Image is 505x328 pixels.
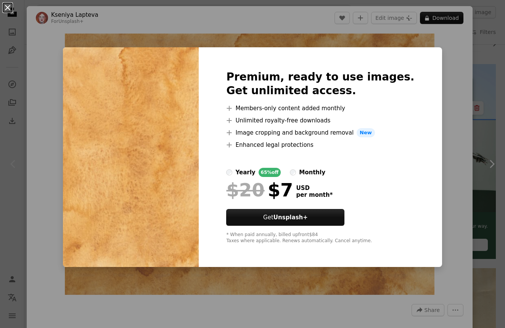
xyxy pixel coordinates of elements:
[226,169,232,175] input: yearly65%off
[226,140,414,150] li: Enhanced legal protections
[226,116,414,125] li: Unlimited royalty-free downloads
[226,128,414,137] li: Image cropping and background removal
[226,180,293,200] div: $7
[290,169,296,175] input: monthly
[226,70,414,98] h2: Premium, ready to use images. Get unlimited access.
[226,180,264,200] span: $20
[226,232,414,244] div: * When paid annually, billed upfront $84 Taxes where applicable. Renews automatically. Cancel any...
[296,185,333,191] span: USD
[226,104,414,113] li: Members-only content added monthly
[259,168,281,177] div: 65% off
[296,191,333,198] span: per month *
[235,168,255,177] div: yearly
[357,128,375,137] span: New
[226,209,344,226] button: GetUnsplash+
[299,168,325,177] div: monthly
[63,47,199,267] img: premium_photo-1667761637876-e704c906927d
[273,214,308,221] strong: Unsplash+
